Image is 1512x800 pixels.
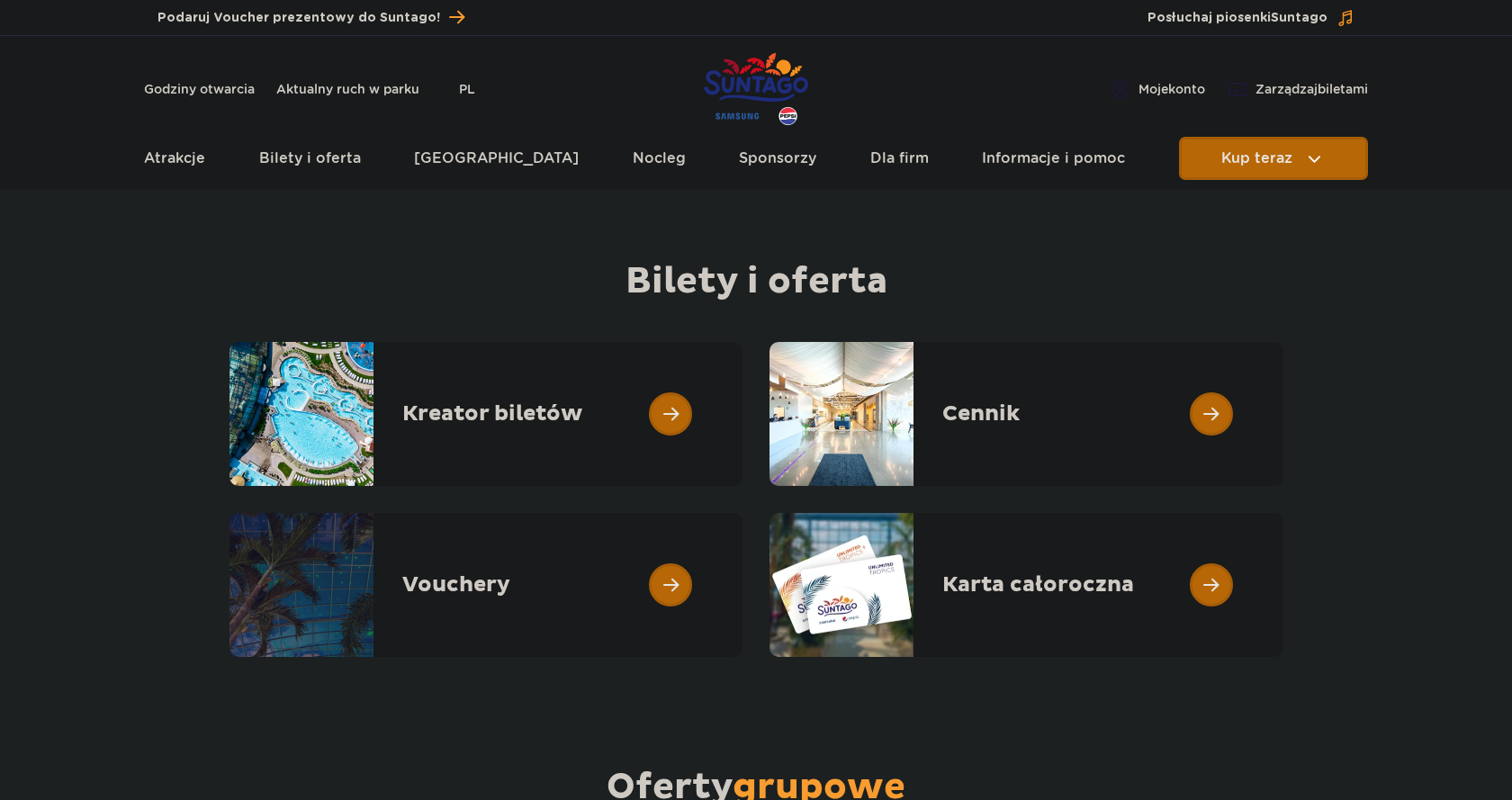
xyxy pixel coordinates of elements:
span: Moje konto [1138,80,1205,98]
span: Posłuchaj piosenki [1147,9,1327,27]
a: Zarządzajbiletami [1227,78,1368,100]
span: Kup teraz [1221,150,1292,166]
a: Dla firm [870,137,929,180]
a: Bilety i oferta [259,137,361,180]
a: Mojekonto [1110,78,1205,100]
button: Aktualny ruch w parku [276,82,437,96]
a: [GEOGRAPHIC_DATA] [414,137,579,180]
a: Atrakcje [144,137,205,180]
button: pl [459,80,493,98]
a: Park of Poland [704,45,808,128]
h1: Bilety i oferta [229,259,1283,306]
a: Podaruj Voucher prezentowy do Suntago! [157,5,464,30]
a: Nocleg [633,137,686,180]
span: Zarządzaj biletami [1255,80,1368,98]
span: Podaruj Voucher prezentowy do Suntago! [157,9,440,27]
a: Sponsorzy [739,137,816,180]
span: Suntago [1271,12,1327,24]
a: Godziny otwarcia [144,80,255,98]
button: Kup teraz [1179,137,1368,180]
a: Informacje i pomoc [982,137,1125,180]
button: Posłuchaj piosenkiSuntago [1147,9,1354,27]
